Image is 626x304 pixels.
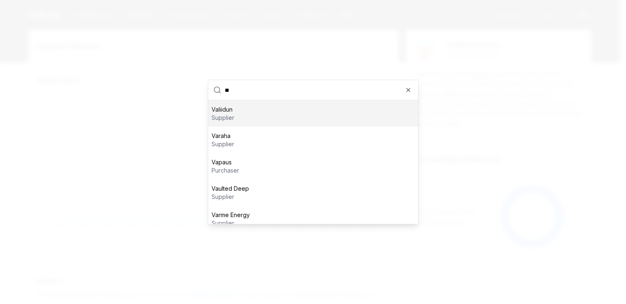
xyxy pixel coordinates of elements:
p: supplier [212,219,250,227]
p: purchaser [212,166,239,175]
p: Varme Energy [212,211,250,219]
p: Vapaus [212,158,239,166]
p: supplier [212,193,249,201]
p: supplier [212,140,234,148]
p: Vaulted Deep [212,185,249,193]
p: supplier [212,114,234,122]
p: Varaha [212,132,234,140]
p: Valiidun [212,105,234,114]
